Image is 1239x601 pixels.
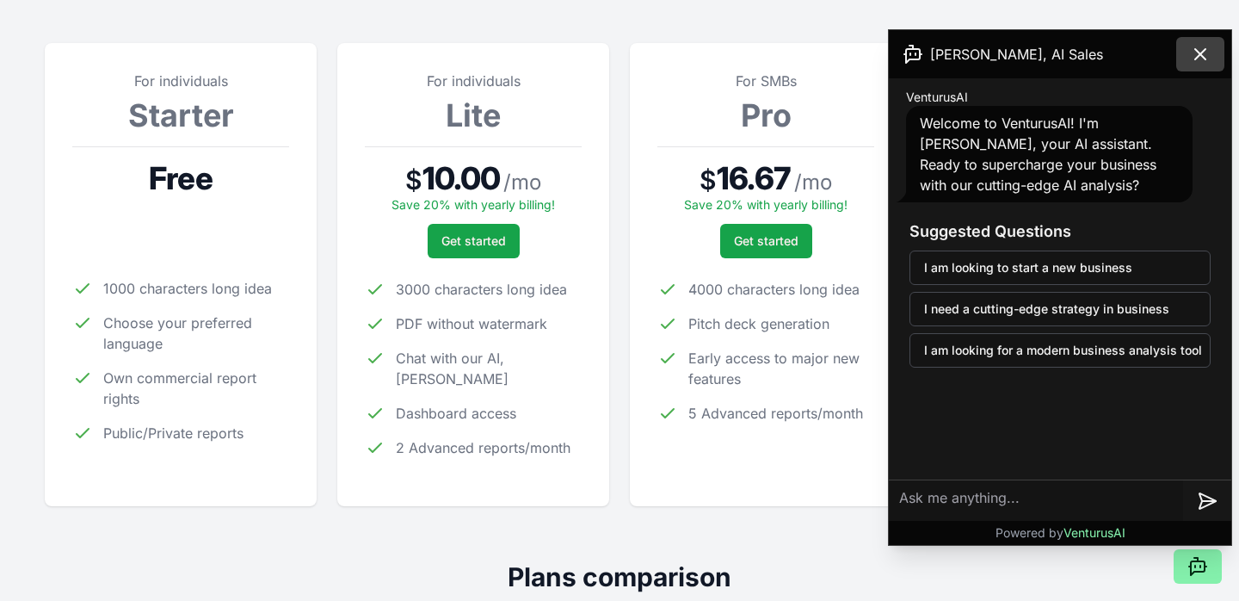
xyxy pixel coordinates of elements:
[103,423,243,443] span: Public/Private reports
[700,164,717,195] span: $
[909,220,1211,244] h3: Suggested Questions
[688,403,863,424] span: 5 Advanced reports/month
[405,164,422,195] span: $
[906,89,968,106] span: VenturusAI
[103,278,272,299] span: 1000 characters long idea
[794,169,832,196] span: / mo
[396,348,582,389] span: Chat with our AI, [PERSON_NAME]
[909,292,1211,326] button: I need a cutting-edge strategy in business
[72,98,289,133] h3: Starter
[391,197,555,212] span: Save 20% with yearly billing!
[422,161,501,195] span: 10.00
[365,98,582,133] h3: Lite
[441,232,506,250] span: Get started
[503,169,541,196] span: / mo
[149,161,212,195] span: Free
[930,44,1103,65] span: [PERSON_NAME], AI Sales
[396,279,567,300] span: 3000 characters long idea
[72,71,289,91] p: For individuals
[688,279,860,300] span: 4000 characters long idea
[1063,525,1125,540] span: VenturusAI
[365,71,582,91] p: For individuals
[734,232,798,250] span: Get started
[45,561,1194,592] h2: Plans comparison
[688,348,874,389] span: Early access to major new features
[688,313,829,334] span: Pitch deck generation
[103,368,289,409] span: Own commercial report rights
[657,98,874,133] h3: Pro
[909,333,1211,368] button: I am looking for a modern business analysis tool
[396,313,547,334] span: PDF without watermark
[920,115,1156,194] span: Welcome to VenturusAI! I'm [PERSON_NAME], your AI assistant. Ready to supercharge your business w...
[720,224,812,258] button: Get started
[396,437,570,458] span: 2 Advanced reports/month
[396,403,516,424] span: Dashboard access
[684,197,848,212] span: Save 20% with yearly billing!
[717,161,791,195] span: 16.67
[428,224,520,258] button: Get started
[996,524,1125,542] p: Powered by
[103,313,289,354] span: Choose your preferred language
[909,251,1211,285] button: I am looking to start a new business
[657,71,874,91] p: For SMBs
